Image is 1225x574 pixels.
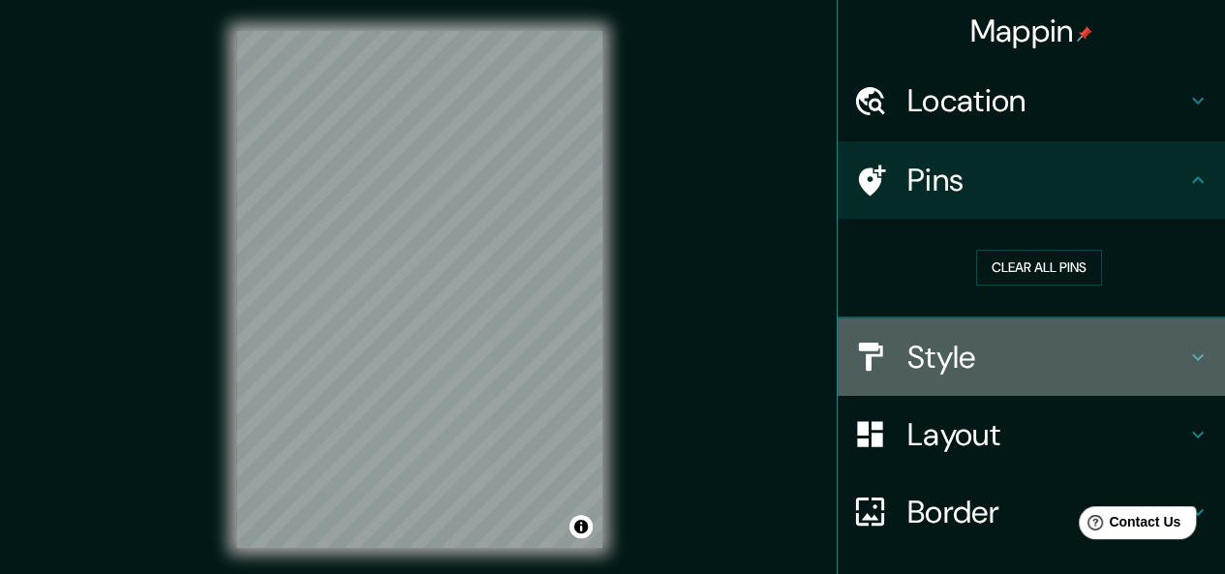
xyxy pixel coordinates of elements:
h4: Pins [907,161,1186,199]
div: Style [838,318,1225,396]
h4: Location [907,81,1186,120]
div: Layout [838,396,1225,473]
div: Pins [838,141,1225,219]
div: Location [838,62,1225,139]
button: Toggle attribution [569,515,593,538]
h4: Border [907,493,1186,531]
h4: Mappin [970,12,1093,50]
h4: Layout [907,415,1186,454]
h4: Style [907,338,1186,377]
canvas: Map [236,31,602,548]
button: Clear all pins [976,250,1102,286]
img: pin-icon.png [1077,26,1092,42]
iframe: Help widget launcher [1053,498,1204,553]
div: Border [838,473,1225,551]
